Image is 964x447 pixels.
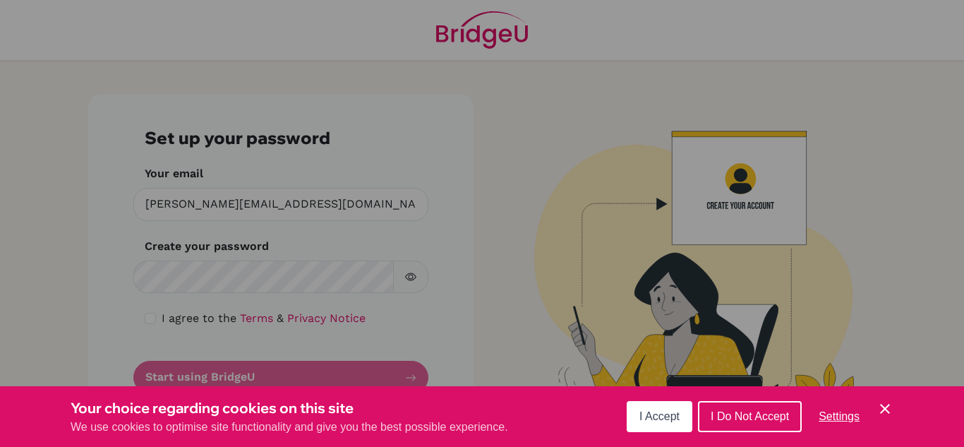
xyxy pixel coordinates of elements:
span: I Do Not Accept [711,410,789,422]
button: I Accept [627,401,692,432]
h3: Your choice regarding cookies on this site [71,398,508,419]
button: Settings [807,403,871,431]
span: Settings [819,410,860,422]
span: I Accept [639,410,680,422]
p: We use cookies to optimise site functionality and give you the best possible experience. [71,419,508,436]
button: I Do Not Accept [698,401,802,432]
button: Save and close [876,400,893,417]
